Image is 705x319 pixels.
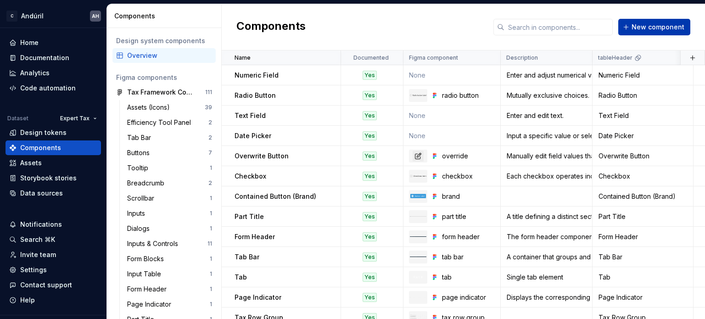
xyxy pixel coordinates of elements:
div: Yes [363,71,377,80]
p: Radio Button [235,91,276,100]
div: 1 [210,270,212,278]
div: Analytics [20,68,50,78]
div: Help [20,296,35,305]
div: Scrollbar [127,194,158,203]
div: Enter and edit text. [501,111,592,120]
div: Date Picker [593,131,693,140]
a: Assets (Icons)39 [123,100,216,115]
div: Notifications [20,220,62,229]
a: Scrollbar1 [123,191,216,206]
div: Assets [20,158,42,168]
div: Dialogs [127,224,153,233]
div: Efficiency Tool Panel [127,118,195,127]
div: 39 [205,104,212,111]
div: 1 [210,210,212,217]
a: Input Table1 [123,267,216,281]
img: brand [410,194,426,199]
h2: Components [236,19,306,35]
div: Overview [127,51,212,60]
div: 1 [210,255,212,263]
a: Tax Framework Components111 [112,85,216,100]
div: Data sources [20,189,63,198]
div: Dataset [7,115,28,122]
td: None [403,126,501,146]
div: Design tokens [20,128,67,137]
p: Checkbox [235,172,266,181]
div: Single tab element [501,273,592,282]
div: Tab Bar [127,133,155,142]
p: Part Title [235,212,264,221]
button: Notifications [6,217,101,232]
button: Help [6,293,101,308]
img: part title [410,216,426,217]
div: Search ⌘K [20,235,55,244]
div: 2 [208,119,212,126]
div: override [442,151,495,161]
div: A container that groups and displays tabs for navigating between different sections [501,252,592,262]
div: Code automation [20,84,76,93]
p: Text Field [235,111,266,120]
span: New component [632,22,684,32]
div: Checkbox [593,172,693,181]
div: 11 [207,240,212,247]
div: radio button [442,91,495,100]
div: Components [20,143,61,152]
div: Buttons [127,148,153,157]
a: Dialogs1 [123,221,216,236]
input: Search in components... [504,19,613,35]
img: checkbox [410,174,426,178]
a: Analytics [6,66,101,80]
div: 7 [208,149,212,157]
div: Part Title [593,212,693,221]
div: tab bar [442,252,495,262]
div: Text Field [593,111,693,120]
button: Expert Tax [56,112,101,125]
div: Page Indicator [593,293,693,302]
div: AH [92,12,99,20]
a: Home [6,35,101,50]
p: Date Picker [235,131,271,140]
div: 1 [210,164,212,172]
div: Tab Bar [593,252,693,262]
a: Code automation [6,81,101,95]
div: page indicator [442,293,495,302]
img: tab [410,272,426,282]
div: Input a specific value or select a specific date in terms of month, year and day using the calend... [501,131,592,140]
p: Name [235,54,251,62]
button: CAndúrilAH [2,6,105,26]
button: Search ⌘K [6,232,101,247]
p: Page Indicator [235,293,281,302]
div: 1 [210,195,212,202]
a: Breadcrumb2 [123,176,216,190]
a: Tooltip1 [123,161,216,175]
div: Yes [363,91,377,100]
p: Tab [235,273,247,282]
div: Tab [593,273,693,282]
a: Buttons7 [123,146,216,160]
div: Settings [20,265,47,274]
div: Radio Button [593,91,693,100]
div: Inputs [127,209,149,218]
div: 1 [210,301,212,308]
a: Overview [112,48,216,63]
div: Yes [363,273,377,282]
p: Overwrite Button [235,151,289,161]
div: A title defining a distinct section of content within the page [501,212,592,221]
p: Contained Button (Brand) [235,192,316,201]
div: Inputs & Controls [127,239,182,248]
div: Page Indicator [127,300,175,309]
div: Design system components [116,36,212,45]
div: Enter and adjust numerical values. [501,71,592,80]
div: C [6,11,17,22]
button: New component [618,19,690,35]
img: radio button [410,94,426,97]
div: Components [114,11,218,21]
a: Invite team [6,247,101,262]
a: Components [6,140,101,155]
div: Contained Button (Brand) [593,192,693,201]
div: Yes [363,252,377,262]
p: Form Header [235,232,275,241]
div: Yes [363,212,377,221]
a: Form Header1 [123,282,216,297]
div: Invite team [20,250,56,259]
